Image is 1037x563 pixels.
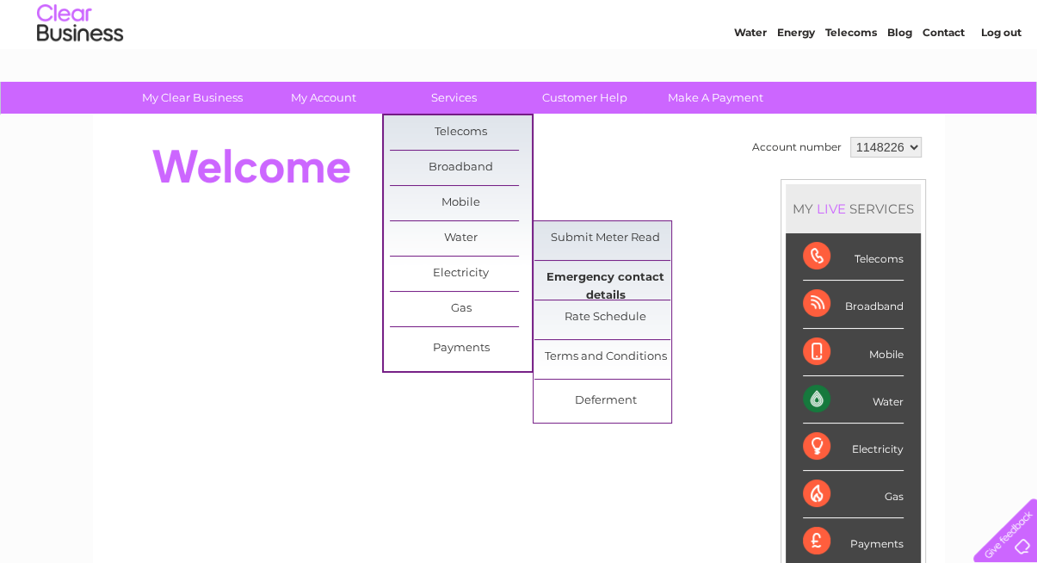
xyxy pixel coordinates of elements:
[252,82,394,114] a: My Account
[803,281,904,328] div: Broadband
[36,45,124,97] img: logo.png
[980,73,1021,86] a: Log out
[813,201,849,217] div: LIVE
[923,73,965,86] a: Contact
[534,261,676,295] a: Emergency contact details
[825,73,877,86] a: Telecoms
[803,376,904,424] div: Water
[713,9,831,30] a: 0333 014 3131
[390,151,532,185] a: Broadband
[113,9,926,84] div: Clear Business is a trading name of Verastar Limited (registered in [GEOGRAPHIC_DATA] No. 3667643...
[390,292,532,326] a: Gas
[534,384,676,418] a: Deferment
[534,300,676,335] a: Rate Schedule
[887,73,912,86] a: Blog
[786,184,921,233] div: MY SERVICES
[748,133,846,162] td: Account number
[803,233,904,281] div: Telecoms
[121,82,263,114] a: My Clear Business
[534,221,676,256] a: Submit Meter Read
[803,471,904,518] div: Gas
[383,82,525,114] a: Services
[390,115,532,150] a: Telecoms
[390,257,532,291] a: Electricity
[734,73,767,86] a: Water
[390,331,532,366] a: Payments
[390,221,532,256] a: Water
[645,82,787,114] a: Make A Payment
[534,340,676,374] a: Terms and Conditions
[803,424,904,471] div: Electricity
[777,73,815,86] a: Energy
[514,82,656,114] a: Customer Help
[803,329,904,376] div: Mobile
[390,186,532,220] a: Mobile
